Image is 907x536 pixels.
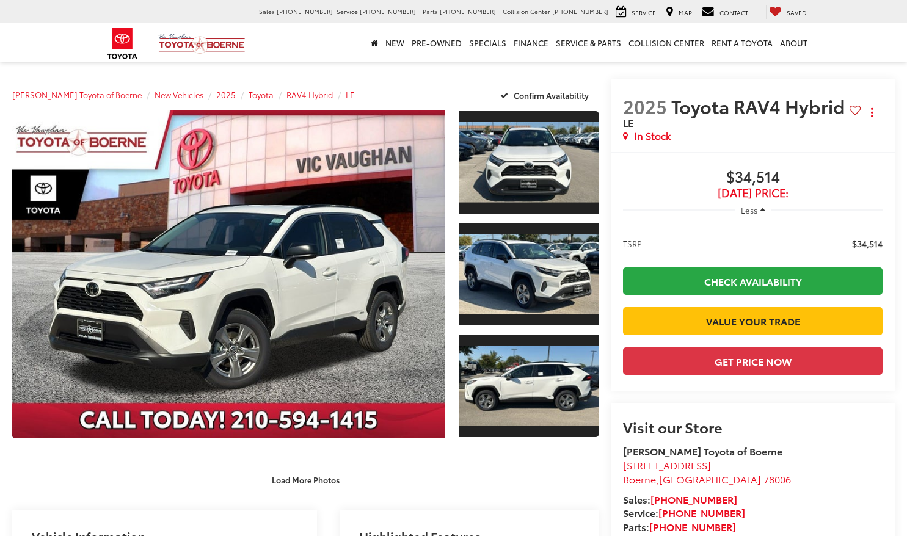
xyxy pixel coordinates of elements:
a: Expand Photo 1 [459,110,599,215]
a: Check Availability [623,267,883,295]
a: Map [663,5,695,19]
span: Toyota RAV4 Hybrid [671,93,849,119]
a: Collision Center [625,23,708,62]
a: Service & Parts: Opens in a new tab [552,23,625,62]
strong: Sales: [623,492,737,506]
button: Actions [861,101,883,123]
a: About [776,23,811,62]
span: Contact [719,8,748,17]
span: TSRP: [623,237,644,250]
h2: Visit our Store [623,419,883,435]
a: [PHONE_NUMBER] [658,505,745,520]
span: Parts [423,7,438,16]
a: Pre-Owned [408,23,465,62]
a: New Vehicles [155,89,203,100]
a: Expand Photo 0 [12,110,445,438]
span: Sales [259,7,275,16]
img: Vic Vaughan Toyota of Boerne [158,33,246,54]
span: Boerne [623,472,656,486]
span: [DATE] Price: [623,187,883,199]
span: 2025 [623,93,667,119]
button: Get Price Now [623,347,883,375]
span: 78006 [763,472,791,486]
a: Finance [510,23,552,62]
span: Map [679,8,692,17]
a: [PHONE_NUMBER] [649,520,736,534]
button: Load More Photos [263,469,348,491]
span: $34,514 [623,168,883,187]
a: Value Your Trade [623,307,883,335]
img: 2025 Toyota RAV4 Hybrid LE [8,109,450,440]
a: RAV4 Hybrid [286,89,333,100]
span: Collision Center [503,7,550,16]
span: Service [337,7,358,16]
a: Contact [699,5,751,19]
a: [STREET_ADDRESS] Boerne,[GEOGRAPHIC_DATA] 78006 [623,458,791,486]
strong: Service: [623,505,745,520]
span: [PHONE_NUMBER] [552,7,608,16]
span: [GEOGRAPHIC_DATA] [659,472,761,486]
a: Specials [465,23,510,62]
span: , [623,472,791,486]
a: Toyota [249,89,274,100]
span: In Stock [634,129,671,143]
span: Less [741,205,757,215]
img: 2025 Toyota RAV4 Hybrid LE [457,122,600,203]
a: [PHONE_NUMBER] [650,492,737,506]
a: Rent a Toyota [708,23,776,62]
a: Expand Photo 3 [459,333,599,438]
a: My Saved Vehicles [766,5,810,19]
span: dropdown dots [871,107,873,117]
img: 2025 Toyota RAV4 Hybrid LE [457,346,600,426]
img: 2025 Toyota RAV4 Hybrid LE [457,234,600,314]
span: Service [632,8,656,17]
a: Service [613,5,659,19]
span: $34,514 [852,237,883,250]
a: New [382,23,408,62]
a: [PERSON_NAME] Toyota of Boerne [12,89,142,100]
a: 2025 [216,89,236,100]
strong: [PERSON_NAME] Toyota of Boerne [623,444,782,458]
a: Home [367,23,382,62]
span: [PHONE_NUMBER] [360,7,416,16]
span: [PHONE_NUMBER] [277,7,333,16]
a: LE [346,89,355,100]
a: Expand Photo 2 [459,222,599,327]
img: Toyota [100,24,145,63]
span: Saved [787,8,807,17]
strong: Parts: [623,520,736,534]
button: Confirm Availability [494,84,599,106]
span: Confirm Availability [514,90,589,101]
span: [STREET_ADDRESS] [623,458,711,472]
span: LE [623,115,633,129]
button: Less [735,199,771,221]
span: [PHONE_NUMBER] [440,7,496,16]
